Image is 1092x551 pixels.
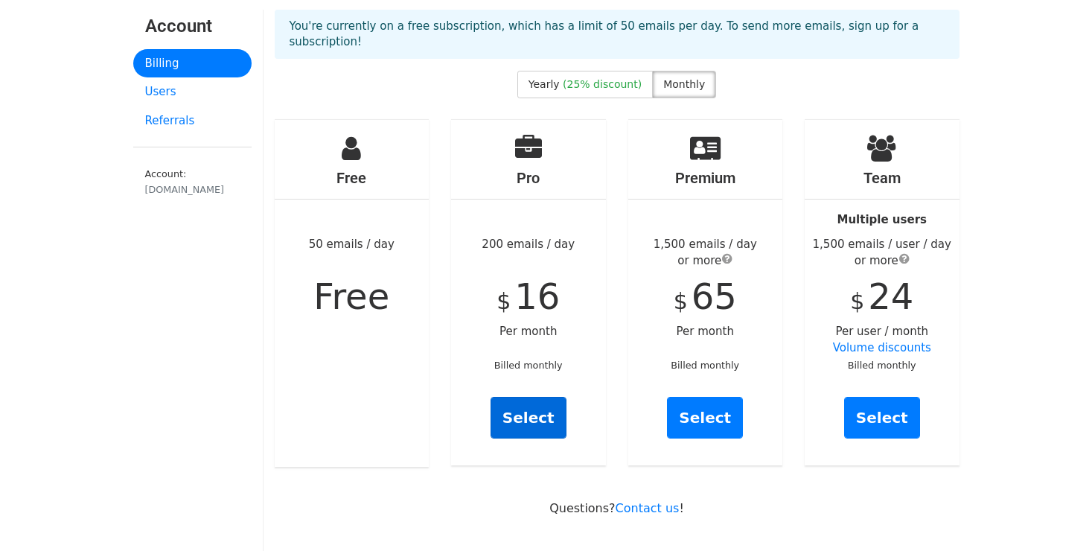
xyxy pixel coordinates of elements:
span: 16 [514,275,560,317]
div: 50 emails / day [275,120,430,467]
div: 200 emails / day Per month [451,120,606,465]
a: Referrals [133,106,252,136]
p: Questions? ! [275,500,960,516]
strong: Multiple users [837,213,927,226]
iframe: Chat Widget [1018,480,1092,551]
small: Account: [145,168,240,197]
div: Per month [628,120,783,465]
span: $ [850,288,864,314]
small: Billed monthly [848,360,916,371]
div: Per user / month [805,120,960,465]
div: [DOMAIN_NAME] [145,182,240,197]
span: $ [674,288,688,314]
h4: Free [275,169,430,187]
span: Monthly [663,78,705,90]
h3: Account [145,16,240,37]
small: Billed monthly [494,360,563,371]
a: Select [844,397,920,439]
h4: Team [805,169,960,187]
p: You're currently on a free subscription, which has a limit of 50 emails per day. To send more ema... [290,19,945,50]
small: Billed monthly [671,360,739,371]
span: (25% discount) [563,78,642,90]
a: Select [667,397,743,439]
div: 1,500 emails / day or more [628,236,783,270]
a: Contact us [616,501,680,515]
a: Select [491,397,566,439]
span: Free [313,275,389,317]
span: $ [496,288,511,314]
a: Volume discounts [833,341,931,354]
span: 65 [692,275,737,317]
a: Billing [133,49,252,78]
h4: Premium [628,169,783,187]
h4: Pro [451,169,606,187]
div: 1,500 emails / user / day or more [805,236,960,270]
span: 24 [868,275,913,317]
span: Yearly [529,78,560,90]
a: Users [133,77,252,106]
